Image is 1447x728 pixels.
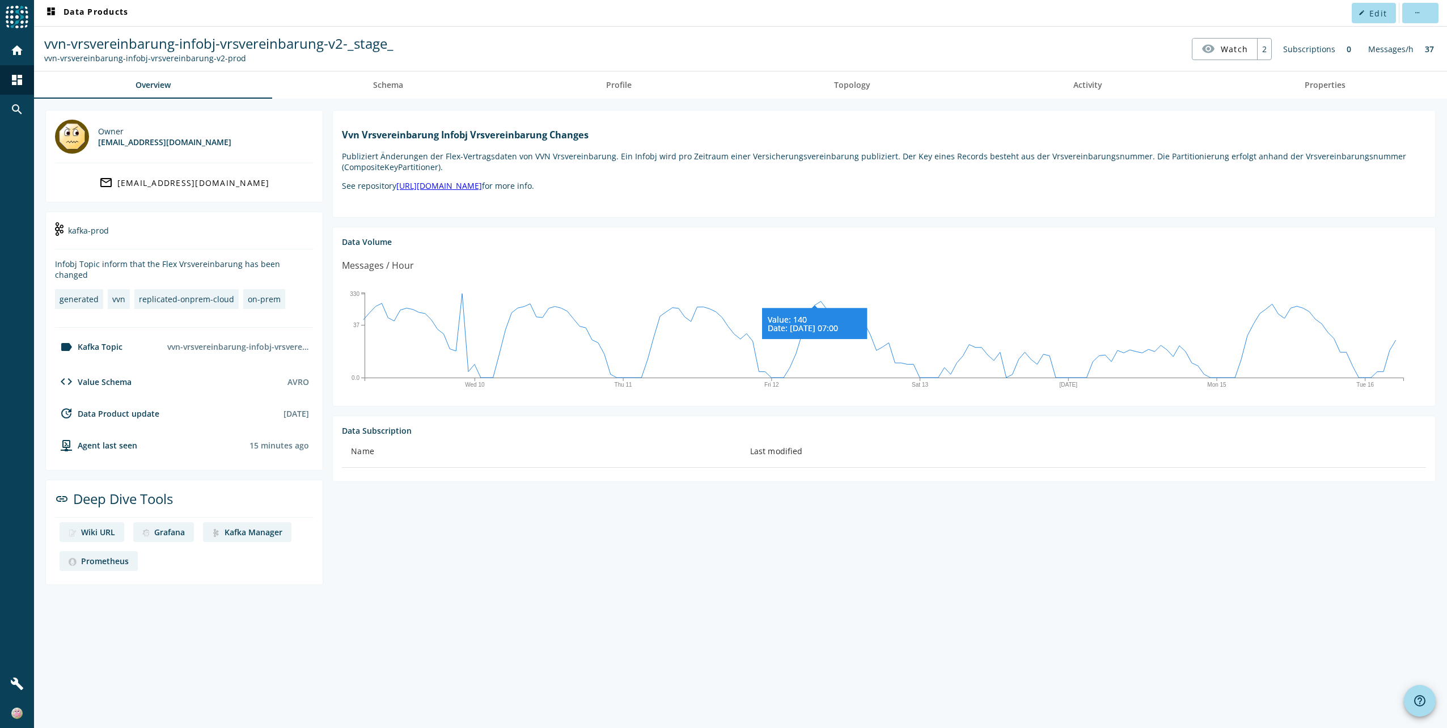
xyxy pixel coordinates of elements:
mat-icon: label [60,340,73,354]
text: Thu 11 [615,382,633,388]
span: Schema [373,81,403,89]
a: deep dive imagePrometheus [60,551,138,571]
text: 0.0 [352,374,359,380]
mat-icon: code [60,375,73,388]
div: Deep Dive Tools [55,489,314,518]
text: Fri 12 [764,382,779,388]
text: Tue 16 [1357,382,1374,388]
a: [URL][DOMAIN_NAME] [396,180,482,191]
button: Edit [1352,3,1396,23]
span: Activity [1073,81,1102,89]
div: AVRO [287,376,309,387]
div: vvn [112,294,125,304]
div: Subscriptions [1277,38,1341,60]
div: generated [60,294,99,304]
div: Data Subscription [342,425,1426,436]
div: Kafka Topic [55,340,122,354]
mat-icon: home [10,44,24,57]
span: Properties [1305,81,1346,89]
a: deep dive imageGrafana [133,522,194,542]
div: Messages / Hour [342,259,414,273]
div: Kafka Manager [225,527,282,537]
text: 330 [350,290,360,297]
mat-icon: dashboard [44,6,58,20]
img: deep dive image [69,558,77,566]
a: [EMAIL_ADDRESS][DOMAIN_NAME] [55,172,314,193]
p: Publiziert Änderungen der Flex-Vertragsdaten von VVN Vrsvereinbarung. Ein Infobj wird pro Zeitrau... [342,151,1426,172]
mat-icon: link [55,492,69,506]
th: Name [342,436,741,468]
h1: Vvn Vrsvereinbarung Infobj Vrsvereinbarung Changes [342,129,1426,141]
span: Data Products [44,6,128,20]
div: Grafana [154,527,185,537]
div: Prometheus [81,556,129,566]
a: deep dive imageKafka Manager [203,522,291,542]
div: Owner [98,126,231,137]
span: Edit [1369,8,1387,19]
mat-icon: update [60,407,73,420]
img: kafka-prod [55,222,64,236]
span: Profile [606,81,632,89]
div: Wiki URL [81,527,115,537]
p: See repository for more info. [342,180,1426,191]
button: Data Products [40,3,133,23]
th: Last modified [741,436,1426,468]
div: Value Schema [55,375,132,388]
div: Data Volume [342,236,1426,247]
div: vvn-vrsvereinbarung-infobj-vrsvereinbarung-v2-prod [163,337,314,357]
div: [DATE] [284,408,309,419]
div: Infobj Topic inform that the Flex Vrsvereinbarung has been changed [55,259,314,280]
text: Mon 15 [1208,382,1227,388]
mat-icon: edit [1359,10,1365,16]
div: agent-env-prod [55,438,137,452]
tspan: Date: [DATE] 07:00 [768,323,839,333]
img: deep dive image [69,529,77,537]
div: replicated-onprem-cloud [139,294,234,304]
div: Data Product update [55,407,159,420]
span: Topology [834,81,870,89]
span: vvn-vrsvereinbarung-infobj-vrsvereinbarung-v2-_stage_ [44,34,394,53]
text: Wed 10 [466,382,485,388]
mat-icon: visibility [1201,42,1215,56]
img: deadpool@mobi.ch [55,120,89,154]
div: kafka-prod [55,221,314,249]
a: deep dive imageWiki URL [60,522,124,542]
mat-icon: dashboard [10,73,24,87]
div: [EMAIL_ADDRESS][DOMAIN_NAME] [117,177,270,188]
mat-icon: help_outline [1413,694,1427,708]
text: Sat 13 [912,382,928,388]
img: deep dive image [142,529,150,537]
text: 37 [353,321,360,328]
mat-icon: build [10,677,24,691]
mat-icon: search [10,103,24,116]
img: spoud-logo.svg [6,6,28,28]
div: [EMAIL_ADDRESS][DOMAIN_NAME] [98,137,231,147]
mat-icon: more_horiz [1414,10,1420,16]
img: deep dive image [212,529,220,537]
tspan: Value: 140 [768,314,807,324]
mat-icon: mail_outline [99,176,113,189]
div: on-prem [248,294,281,304]
text: [DATE] [1060,382,1078,388]
div: 0 [1341,38,1357,60]
button: Watch [1192,39,1257,59]
div: 37 [1419,38,1440,60]
span: Watch [1221,39,1248,59]
span: Overview [136,81,171,89]
div: Agents typically reports every 15min to 1h [249,440,309,451]
div: 2 [1257,39,1271,60]
img: 3dea2a89eac8bf533c9254fe83012bd2 [11,708,23,719]
div: Messages/h [1363,38,1419,60]
div: Kafka Topic: vvn-vrsvereinbarung-infobj-vrsvereinbarung-v2-prod [44,53,394,64]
